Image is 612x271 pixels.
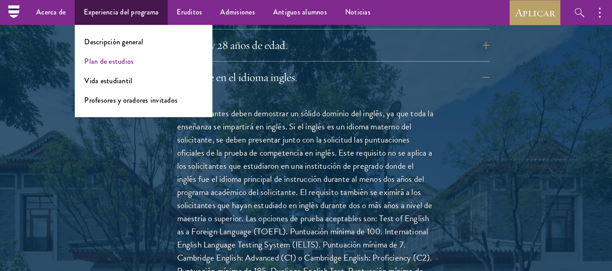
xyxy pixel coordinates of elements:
[123,67,490,88] button: Debe ser competente en el idioma inglés.
[220,7,255,17] font: Admisiones
[84,56,134,67] a: Plan de estudios
[36,7,66,17] font: Acerca de
[177,7,202,17] font: Eruditos
[515,5,555,19] font: Aplicar
[123,34,490,56] button: Debe tener entre 18 y 28 años de edad.
[84,95,178,105] a: Profesores y oradores invitados
[345,7,371,17] font: Noticias
[84,7,159,17] font: Experiencia del programa
[84,76,132,86] a: Vida estudiantil
[273,7,327,17] font: Antiguos alumnos
[84,37,143,47] a: Descripción general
